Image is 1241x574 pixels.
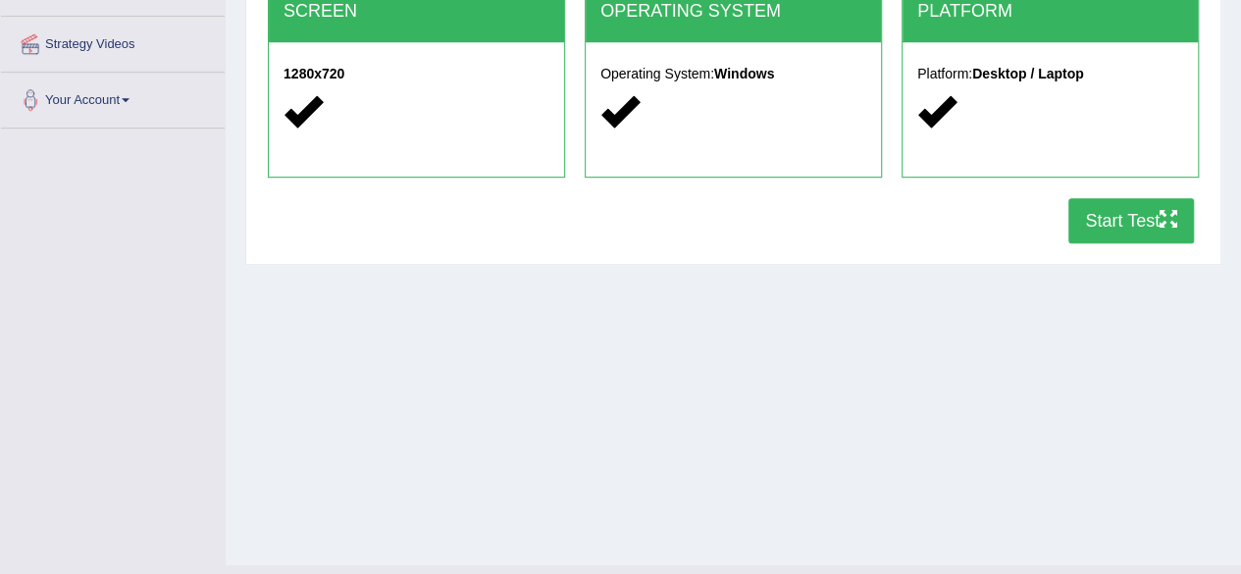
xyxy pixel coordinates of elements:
[972,66,1084,81] strong: Desktop / Laptop
[600,2,866,22] h2: OPERATING SYSTEM
[714,66,774,81] strong: Windows
[1068,198,1194,243] button: Start Test
[917,2,1183,22] h2: PLATFORM
[284,66,344,81] strong: 1280x720
[1,17,225,66] a: Strategy Videos
[917,67,1183,81] h5: Platform:
[284,2,549,22] h2: SCREEN
[600,67,866,81] h5: Operating System:
[1,73,225,122] a: Your Account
